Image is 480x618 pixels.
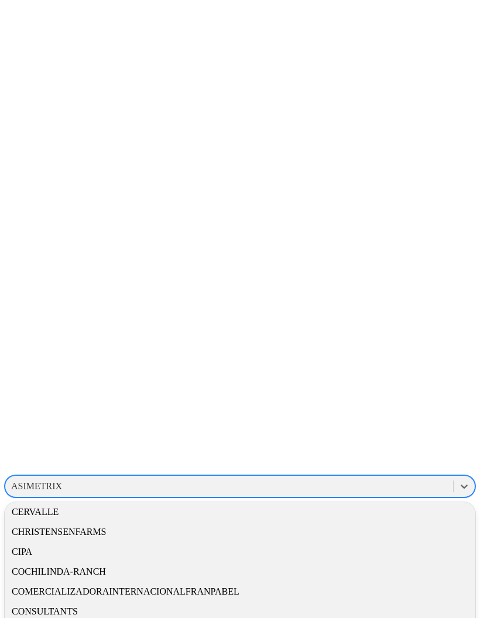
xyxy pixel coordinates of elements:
[5,522,475,542] div: CHRISTENSENFARMS
[5,502,475,522] div: CERVALLE
[5,582,475,602] div: COMERCIALIZADORAINTERNACIONALFRANPABEL
[5,562,475,582] div: COCHILINDA-RANCH
[11,481,62,492] div: ASIMETRIX
[5,542,475,562] div: CIPA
